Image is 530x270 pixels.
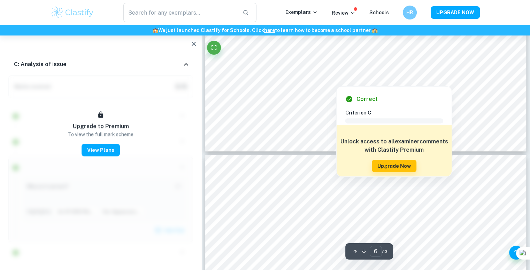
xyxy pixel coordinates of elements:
[285,8,318,16] p: Exemplars
[14,60,67,69] h6: C: Analysis of issue
[431,6,480,19] button: UPGRADE NOW
[406,9,414,16] h6: HR
[403,6,417,19] button: HR
[264,27,275,33] a: here
[82,144,120,156] button: View Plans
[372,27,378,33] span: 🏫
[372,160,416,172] button: Upgrade Now
[382,248,387,255] span: / 13
[332,9,355,17] p: Review
[1,26,529,34] h6: We just launched Clastify for Schools. Click to learn how to become a school partner.
[345,109,449,117] h6: Criterion C
[123,3,237,22] input: Search for any exemplars...
[509,246,523,260] button: Help and Feedback
[51,6,95,19] img: Clastify logo
[152,27,158,33] span: 🏫
[207,41,221,55] button: Fullscreen
[68,130,133,138] p: To view the full mark scheme
[72,122,129,130] h6: Upgrade to Premium
[356,95,377,103] h6: Correct
[340,137,448,154] h6: Unlock access to all examiner comments with Clastify Premium
[369,10,389,15] a: Schools
[8,53,193,76] div: C: Analysis of issue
